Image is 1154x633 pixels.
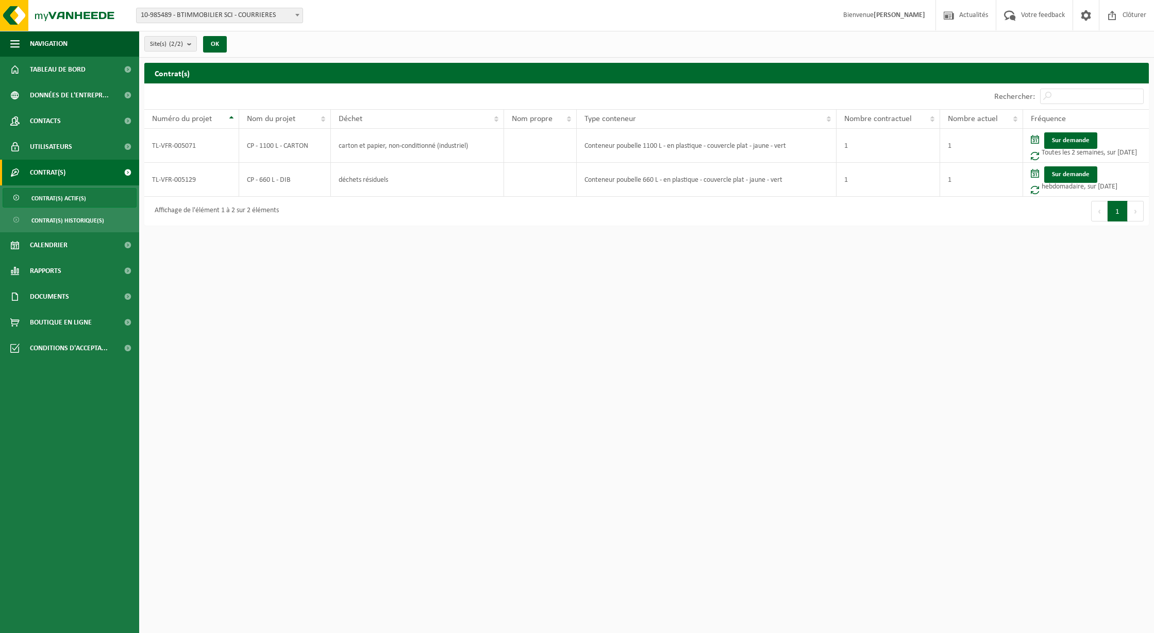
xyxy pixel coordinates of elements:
span: Contrat(s) [30,160,65,185]
td: hebdomadaire, sur [DATE] [1023,163,1149,197]
span: Calendrier [30,232,68,258]
span: 10-985489 - BTIMMOBILIER SCI - COURRIERES [137,8,303,23]
count: (2/2) [169,41,183,47]
button: Site(s)(2/2) [144,36,197,52]
td: 1 [837,129,940,163]
span: Tableau de bord [30,57,86,82]
button: 1 [1108,201,1128,221]
h2: Contrat(s) [144,63,1149,83]
button: Previous [1091,201,1108,221]
span: Conditions d'accepta... [30,335,108,361]
button: Next [1128,201,1144,221]
span: Type conteneur [584,115,636,123]
td: TL-VFR-005071 [144,129,239,163]
td: Toutes les 2 semaines, sur [DATE] [1023,129,1149,163]
button: OK [203,36,227,53]
span: 10-985489 - BTIMMOBILIER SCI - COURRIERES [136,8,303,23]
span: Données de l'entrepr... [30,82,109,108]
td: Conteneur poubelle 1100 L - en plastique - couvercle plat - jaune - vert [577,129,837,163]
span: Contrat(s) actif(s) [31,189,86,208]
span: Déchet [339,115,362,123]
span: Contrat(s) historique(s) [31,211,104,230]
span: Utilisateurs [30,134,72,160]
span: Site(s) [150,37,183,52]
span: Fréquence [1031,115,1066,123]
span: Nom du projet [247,115,295,123]
span: Contacts [30,108,61,134]
span: Rapports [30,258,61,284]
span: Nombre actuel [948,115,998,123]
iframe: chat widget [5,610,172,633]
a: Contrat(s) historique(s) [3,210,137,230]
span: Nombre contractuel [844,115,912,123]
td: Conteneur poubelle 660 L - en plastique - couvercle plat - jaune - vert [577,163,837,197]
a: Sur demande [1044,132,1097,149]
span: Boutique en ligne [30,310,92,335]
td: déchets résiduels [331,163,504,197]
td: 1 [940,129,1023,163]
span: Nom propre [512,115,553,123]
td: 1 [940,163,1023,197]
td: CP - 660 L - DIB [239,163,331,197]
td: TL-VFR-005129 [144,163,239,197]
label: Rechercher: [994,93,1035,101]
td: carton et papier, non-conditionné (industriel) [331,129,504,163]
strong: [PERSON_NAME] [874,11,925,19]
span: Numéro du projet [152,115,212,123]
a: Sur demande [1044,166,1097,183]
td: 1 [837,163,940,197]
span: Documents [30,284,69,310]
a: Contrat(s) actif(s) [3,188,137,208]
td: CP - 1100 L - CARTON [239,129,331,163]
div: Affichage de l'élément 1 à 2 sur 2 éléments [149,202,279,220]
span: Navigation [30,31,68,57]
